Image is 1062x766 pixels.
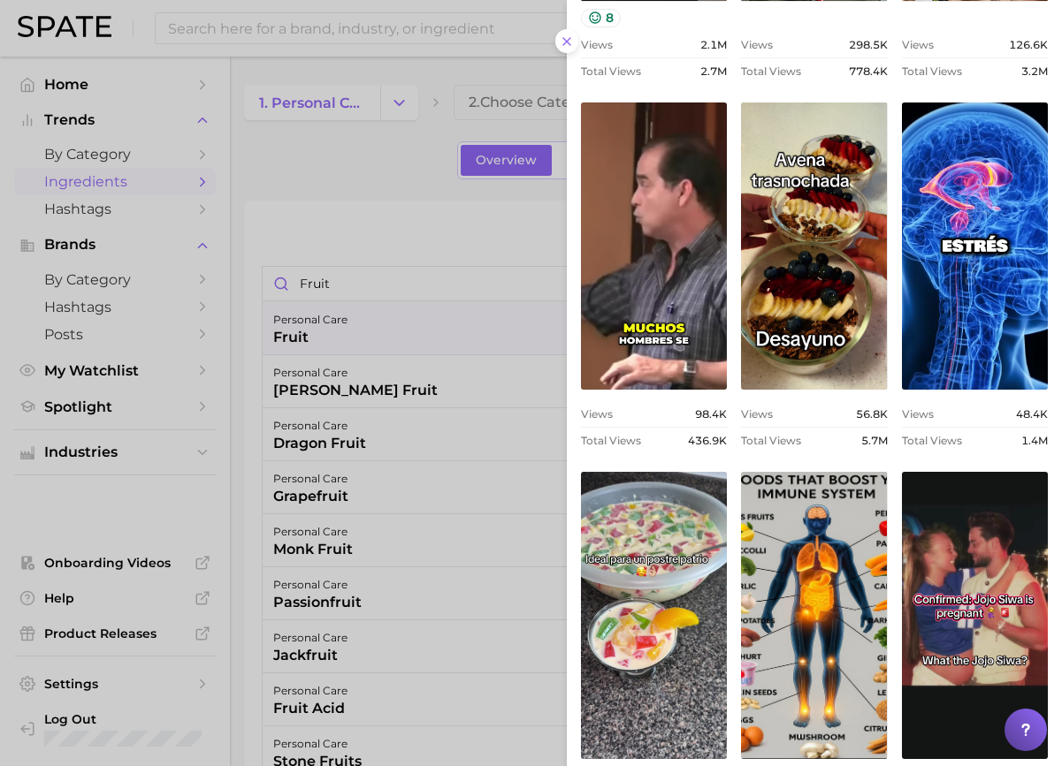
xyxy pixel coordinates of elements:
span: Total Views [902,64,962,78]
span: Total Views [581,434,641,447]
span: 2.7m [700,64,727,78]
span: 298.5k [849,38,888,51]
span: Views [741,407,773,421]
span: 48.4k [1016,407,1048,421]
span: 5.7m [861,434,888,447]
button: 8 [581,9,621,27]
span: 3.2m [1021,64,1048,78]
span: Total Views [902,434,962,447]
span: Views [581,407,613,421]
span: 56.8k [856,407,888,421]
span: Views [902,38,934,51]
span: Views [902,407,934,421]
span: Total Views [741,434,801,447]
span: Views [581,38,613,51]
span: Total Views [581,64,641,78]
span: Total Views [741,64,801,78]
span: Views [741,38,773,51]
span: 1.4m [1021,434,1048,447]
span: 2.1m [700,38,727,51]
span: 98.4k [695,407,727,421]
span: 778.4k [849,64,888,78]
span: 436.9k [688,434,727,447]
span: 126.6k [1009,38,1048,51]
